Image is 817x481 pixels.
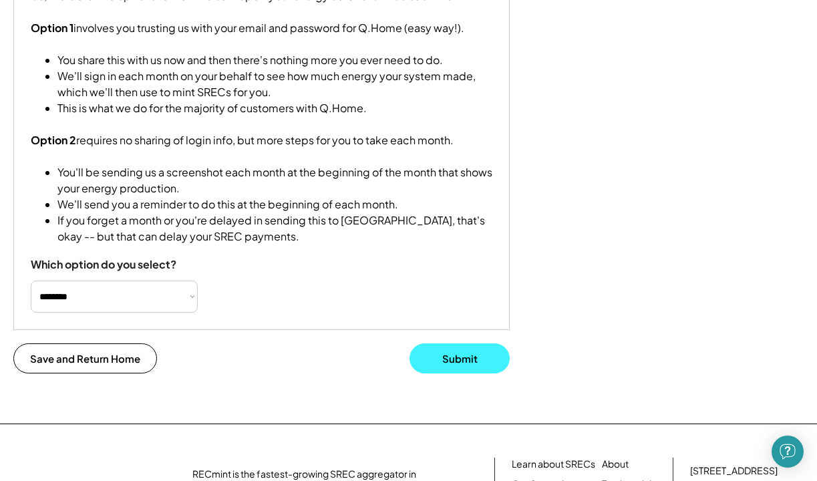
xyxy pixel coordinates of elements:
[57,196,492,212] li: We'll send you a reminder to do this at the beginning of each month.
[13,343,157,373] button: Save and Return Home
[410,343,510,373] button: Submit
[57,52,492,68] li: You share this with us now and then there's nothing more you ever need to do.
[690,464,778,478] div: [STREET_ADDRESS]
[772,436,804,468] div: Open Intercom Messenger
[31,258,176,272] div: Which option do you select?
[31,21,73,35] strong: Option 1
[602,458,629,471] a: About
[57,164,492,196] li: You'll be sending us a screenshot each month at the beginning of the month that shows your energy...
[31,133,76,147] strong: Option 2
[57,212,492,245] li: If you forget a month or you're delayed in sending this to [GEOGRAPHIC_DATA], that's okay -- but ...
[57,68,492,100] li: We'll sign in each month on your behalf to see how much energy your system made, which we'll then...
[57,100,492,116] li: This is what we do for the majority of customers with Q.Home.
[512,458,595,471] a: Learn about SRECs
